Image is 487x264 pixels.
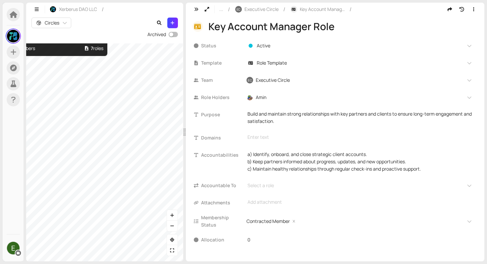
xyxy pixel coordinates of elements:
[201,42,243,49] span: Status
[247,165,472,173] p: c) Maintain healthy relationships through regular check-ins and proactive support.
[59,6,97,13] span: Xerberus DAO LLC
[300,6,345,13] span: Key Account Manager Role
[201,59,243,67] span: Template
[219,6,223,13] span: ...
[248,77,252,83] span: EC
[257,59,287,67] span: Role Template
[247,110,472,125] p: Build and maintain strong relationships with key partners and clients to ensure long-term engagem...
[243,197,476,207] div: Add attachment
[201,199,243,206] span: Attachments
[7,242,20,254] img: ACg8ocJiNtrj-q3oAs-KiQUokqI3IJKgX5M3z0g1j3yMiQWdKhkXpQ=s500
[256,94,266,101] span: Amin
[247,133,472,141] div: Enter text
[216,4,227,15] button: ...
[201,182,243,189] span: Accountable To
[208,20,475,33] div: Key Account Manager Role
[256,77,290,84] span: Executive Circle
[201,214,243,229] span: Membership Status
[247,151,472,158] p: a) Identify, onboard, and close strategic client accounts.
[201,77,243,84] span: Team
[201,151,243,159] span: Accountabilities
[46,4,100,15] button: Xerberus DAO LLC
[246,218,290,225] span: Contracted Member
[201,236,243,243] span: Allocation
[292,220,296,223] span: close
[7,30,20,42] img: gQX6TtSrwZ.jpeg
[201,111,243,118] span: Purpose
[257,42,270,49] span: Active
[50,6,56,12] img: HgCiZ4BMi_.jpeg
[45,19,59,26] span: Circles
[245,182,274,189] span: Select a role
[244,6,279,13] span: Executive Circle
[247,94,253,100] img: ACg8ocKzSASdsWdD5qiPBnnxdxMR3r_cEvp_cETnQi_RLwvpYzm9_jE=s500
[287,4,348,15] button: Key Account Manager Role
[247,158,472,165] p: b) Keep partners informed about progress, updates, and new opportunities.
[201,134,243,141] span: Domains
[201,94,243,101] span: Role Holders
[147,31,166,38] div: Archived
[243,235,476,245] input: Enter value
[232,4,282,15] button: ECExecutive Circle
[237,8,241,11] span: EC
